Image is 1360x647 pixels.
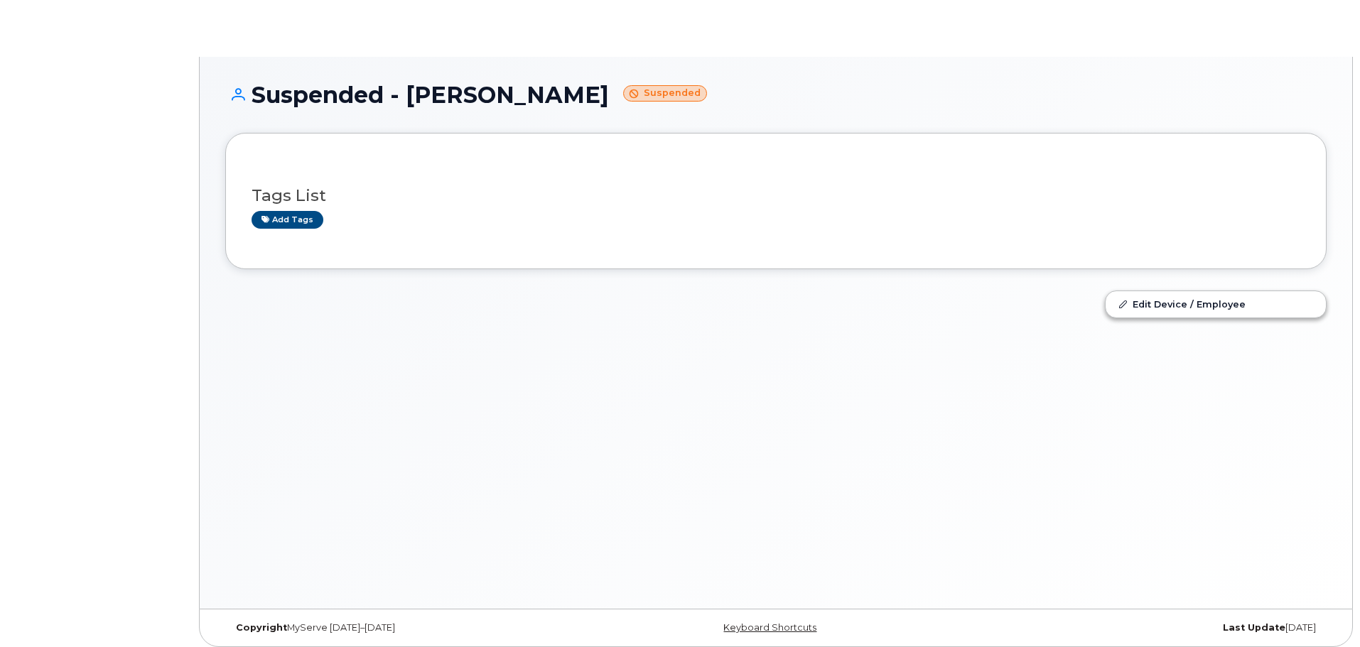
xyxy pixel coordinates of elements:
[1106,291,1326,317] a: Edit Device / Employee
[252,187,1300,205] h3: Tags List
[723,622,816,633] a: Keyboard Shortcuts
[225,622,593,634] div: MyServe [DATE]–[DATE]
[1223,622,1285,633] strong: Last Update
[252,211,323,229] a: Add tags
[623,85,707,102] small: Suspended
[236,622,287,633] strong: Copyright
[225,82,1327,107] h1: Suspended - [PERSON_NAME]
[959,622,1327,634] div: [DATE]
